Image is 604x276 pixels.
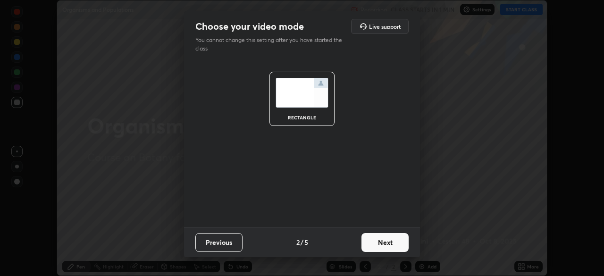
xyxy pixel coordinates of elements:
[304,237,308,247] h4: 5
[195,233,243,252] button: Previous
[276,78,328,108] img: normalScreenIcon.ae25ed63.svg
[301,237,303,247] h4: /
[283,115,321,120] div: rectangle
[361,233,409,252] button: Next
[369,24,401,29] h5: Live support
[195,36,348,53] p: You cannot change this setting after you have started the class
[296,237,300,247] h4: 2
[195,20,304,33] h2: Choose your video mode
